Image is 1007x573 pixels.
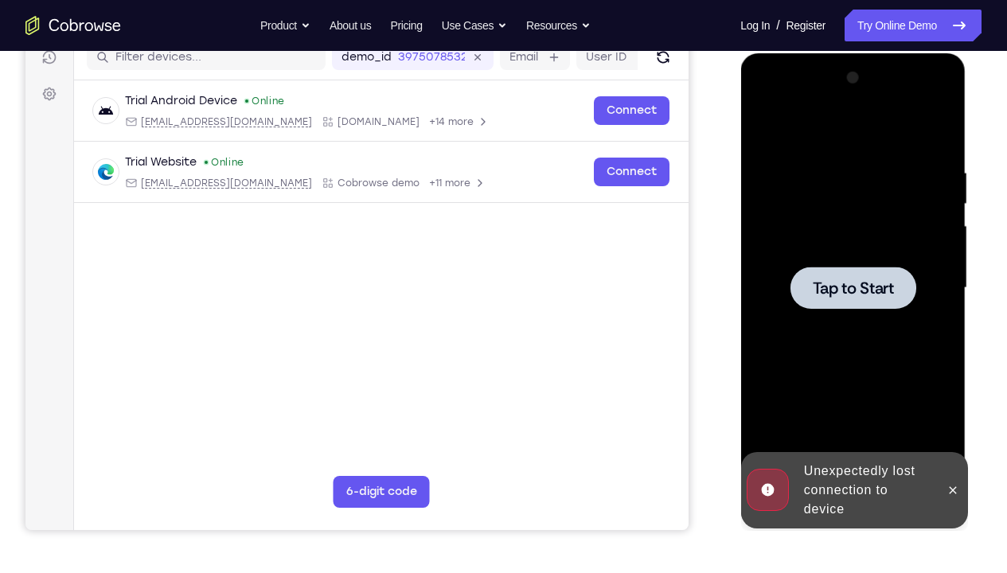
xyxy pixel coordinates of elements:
button: Resources [526,10,591,41]
a: Try Online Demo [845,10,982,41]
div: Online [218,98,260,111]
span: +11 more [404,180,445,193]
div: Unexpectedly lost connection to device [57,402,196,472]
button: Tap to Start [49,213,175,255]
label: Email [484,53,513,68]
span: +14 more [404,119,448,131]
input: Filter devices... [90,53,291,68]
a: Go to the home page [25,16,121,35]
div: App [296,180,394,193]
div: Online [178,159,219,172]
div: New devices found. [220,103,223,106]
div: Trial Website [100,158,171,173]
span: Tap to Start [72,227,153,243]
div: App [296,119,394,131]
label: demo_id [316,53,366,68]
button: Refresh [625,48,650,73]
a: Register [786,10,826,41]
label: User ID [560,53,601,68]
span: Cobrowse.io [312,119,394,131]
h1: Connect [61,10,148,35]
a: Pricing [390,10,422,41]
div: Email [100,119,287,131]
button: Product [260,10,310,41]
button: 6-digit code [308,479,404,511]
div: Email [100,180,287,193]
a: About us [330,10,371,41]
div: Open device details [49,145,663,206]
button: Use Cases [442,10,507,41]
span: web@example.com [115,180,287,193]
a: Log In [740,10,770,41]
div: New devices found. [179,164,182,167]
span: Cobrowse demo [312,180,394,193]
div: Open device details [49,84,663,145]
span: / [776,16,779,35]
div: Trial Android Device [100,96,212,112]
a: Connect [568,99,644,128]
span: android@example.com [115,119,287,131]
a: Connect [568,161,644,189]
